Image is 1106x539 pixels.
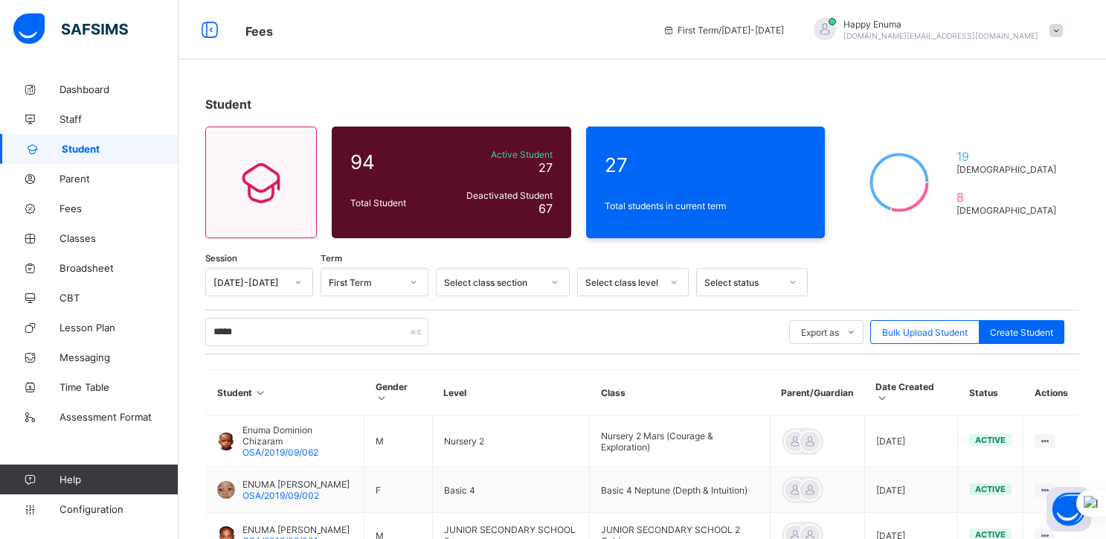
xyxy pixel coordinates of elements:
[432,415,589,468] td: Nursery 2
[60,173,179,185] span: Parent
[350,150,441,173] span: 94
[605,153,807,176] span: 27
[60,232,179,244] span: Classes
[538,160,553,175] span: 27
[1023,370,1079,415] th: Actions
[347,194,445,212] div: Total Student
[364,415,433,468] td: M
[432,468,589,513] td: Basic 4
[663,25,784,36] span: session/term information
[60,113,179,125] span: Staff
[957,164,1061,175] span: [DEMOGRAPHIC_DATA]
[206,370,364,415] th: Student
[364,468,433,513] td: F
[605,200,807,211] span: Total students in current term
[538,201,553,216] span: 67
[60,381,179,393] span: Time Table
[242,490,319,501] span: OSA/2019/09/002
[364,370,433,415] th: Gender
[1046,487,1091,532] button: Open asap
[245,24,273,39] span: Fees
[329,277,401,288] div: First Term
[60,83,179,95] span: Dashboard
[585,277,661,288] div: Select class level
[957,205,1061,216] span: [DEMOGRAPHIC_DATA]
[590,468,770,513] td: Basic 4 Neptune (Depth & Intuition)
[799,18,1070,42] div: HappyEnuma
[242,524,350,535] span: ENUMA [PERSON_NAME]
[60,351,179,363] span: Messaging
[242,424,353,447] span: Enuma Dominion Chizaram
[875,392,888,404] i: Sort in Ascending Order
[60,262,179,274] span: Broadsheet
[864,415,958,468] td: [DATE]
[60,473,178,485] span: Help
[62,143,179,155] span: Student
[205,97,251,112] span: Student
[432,370,589,415] th: Level
[448,149,553,160] span: Active Student
[882,327,968,338] span: Bulk Upload Student
[957,190,1061,205] span: 8
[60,411,179,423] span: Assessment Format
[590,415,770,468] td: Nursery 2 Mars (Courage & Exploration)
[864,468,958,513] td: [DATE]
[975,435,1006,445] span: active
[321,253,342,264] span: Term
[801,327,839,338] span: Export as
[843,31,1038,40] span: [DOMAIN_NAME][EMAIL_ADDRESS][DOMAIN_NAME]
[957,149,1061,164] span: 19
[60,202,179,214] span: Fees
[60,292,179,304] span: CBT
[864,370,958,415] th: Date Created
[843,19,1038,30] span: Happy Enuma
[975,484,1006,494] span: active
[448,190,553,201] span: Deactivated Student
[704,277,780,288] div: Select status
[770,370,864,415] th: Parent/Guardian
[13,13,128,45] img: safsims
[376,392,388,404] i: Sort in Ascending Order
[990,327,1053,338] span: Create Student
[242,479,350,490] span: ENUMA [PERSON_NAME]
[60,322,179,334] span: Lesson Plan
[254,387,267,398] i: Sort in Ascending Order
[444,277,542,288] div: Select class section
[590,370,770,415] th: Class
[60,503,178,515] span: Configuration
[958,370,1023,415] th: Status
[205,253,237,264] span: Session
[242,447,318,458] span: OSA/2019/09/062
[213,277,286,288] div: [DATE]-[DATE]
